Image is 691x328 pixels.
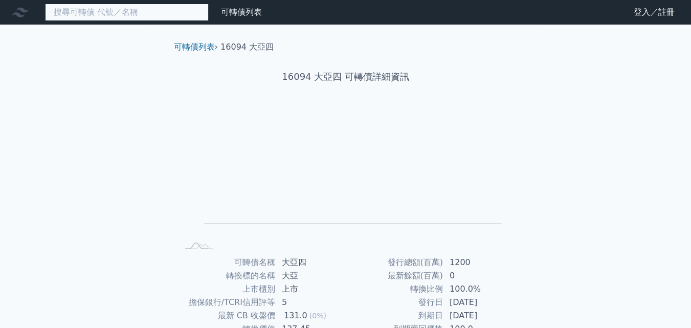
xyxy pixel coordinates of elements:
[443,309,514,322] td: [DATE]
[346,296,443,309] td: 發行日
[174,42,215,52] a: 可轉債列表
[178,256,276,269] td: 可轉債名稱
[178,269,276,282] td: 轉換標的名稱
[276,269,346,282] td: 大亞
[276,296,346,309] td: 5
[178,309,276,322] td: 最新 CB 收盤價
[346,282,443,296] td: 轉換比例
[309,312,326,320] span: (0%)
[178,296,276,309] td: 擔保銀行/TCRI信用評等
[45,4,209,21] input: 搜尋可轉債 代號／名稱
[346,309,443,322] td: 到期日
[195,116,502,238] g: Chart
[276,282,346,296] td: 上市
[178,282,276,296] td: 上市櫃別
[443,296,514,309] td: [DATE]
[166,70,526,84] h1: 16094 大亞四 可轉債詳細資訊
[221,7,262,17] a: 可轉債列表
[443,282,514,296] td: 100.0%
[443,256,514,269] td: 1200
[443,269,514,282] td: 0
[346,269,443,282] td: 最新餘額(百萬)
[282,310,309,322] div: 131.0
[276,256,346,269] td: 大亞四
[220,41,274,53] li: 16094 大亞四
[174,41,218,53] li: ›
[346,256,443,269] td: 發行總額(百萬)
[626,4,683,20] a: 登入／註冊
